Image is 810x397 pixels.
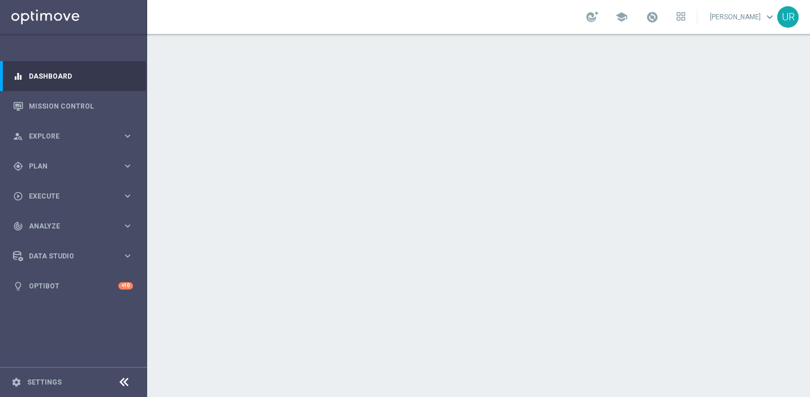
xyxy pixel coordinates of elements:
i: equalizer [13,71,23,81]
a: Mission Control [29,91,133,121]
i: lightbulb [13,281,23,291]
span: Analyze [29,223,122,230]
span: keyboard_arrow_down [764,11,776,23]
a: Settings [27,379,62,386]
div: Mission Control [13,91,133,121]
div: Analyze [13,221,122,231]
button: person_search Explore keyboard_arrow_right [12,132,134,141]
a: [PERSON_NAME]keyboard_arrow_down [709,8,777,25]
span: Plan [29,163,122,170]
div: Dashboard [13,61,133,91]
i: settings [11,377,22,387]
button: play_circle_outline Execute keyboard_arrow_right [12,192,134,201]
a: Optibot [29,271,118,301]
button: equalizer Dashboard [12,72,134,81]
button: Data Studio keyboard_arrow_right [12,252,134,261]
span: Data Studio [29,253,122,260]
button: gps_fixed Plan keyboard_arrow_right [12,162,134,171]
i: keyboard_arrow_right [122,131,133,141]
a: Dashboard [29,61,133,91]
button: track_changes Analyze keyboard_arrow_right [12,222,134,231]
i: person_search [13,131,23,141]
div: Plan [13,161,122,171]
button: Mission Control [12,102,134,111]
i: gps_fixed [13,161,23,171]
span: Execute [29,193,122,200]
div: Data Studio [13,251,122,261]
i: keyboard_arrow_right [122,191,133,201]
div: Explore [13,131,122,141]
button: lightbulb Optibot +10 [12,282,134,291]
span: Explore [29,133,122,140]
span: school [615,11,628,23]
i: keyboard_arrow_right [122,251,133,261]
i: keyboard_arrow_right [122,221,133,231]
div: Execute [13,191,122,201]
div: +10 [118,282,133,290]
i: keyboard_arrow_right [122,161,133,171]
i: track_changes [13,221,23,231]
div: UR [777,6,799,28]
i: play_circle_outline [13,191,23,201]
div: Optibot [13,271,133,301]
